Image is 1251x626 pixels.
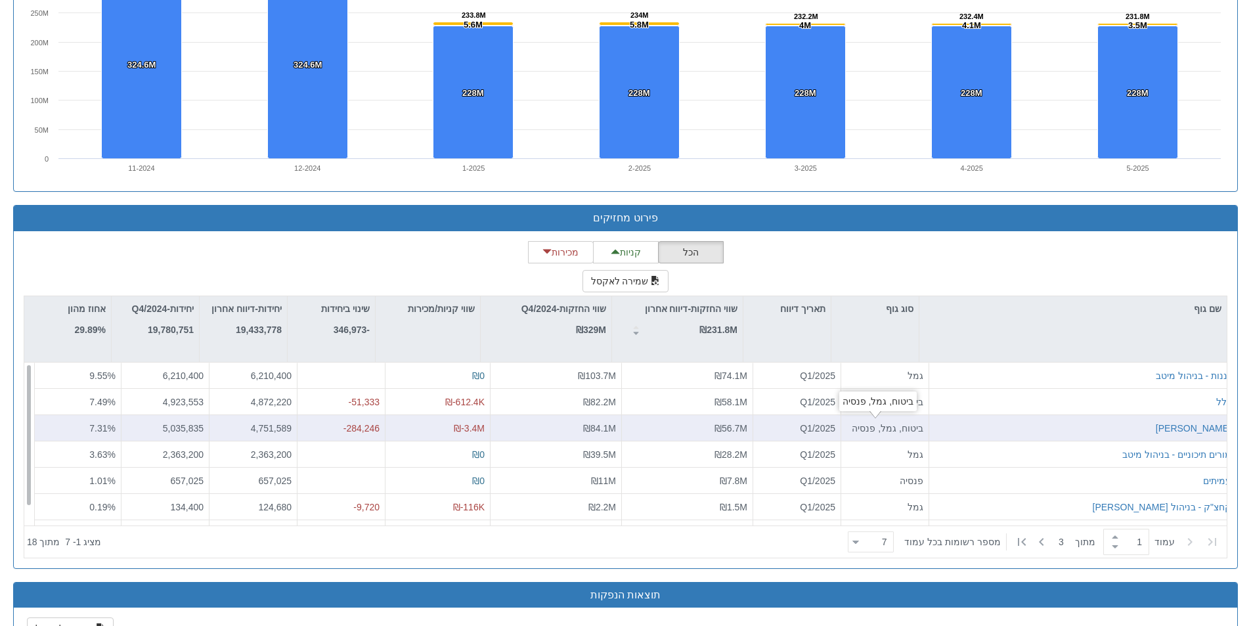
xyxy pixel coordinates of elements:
[758,395,835,408] div: Q1/2025
[1059,535,1075,548] span: 3
[658,241,724,263] button: הכל
[40,474,116,487] div: 1.01 %
[464,20,483,30] tspan: 5.6M
[303,395,380,408] div: -51,333
[462,164,485,172] text: 1-2025
[1216,395,1231,408] button: כלל
[40,447,116,460] div: 3.63 %
[321,302,370,316] p: שינוי ביחידות
[1156,421,1231,434] button: [PERSON_NAME]
[645,302,737,316] p: שווי החזקות-דיווח אחרון
[1156,369,1231,382] button: גננות - בניהול מיטב
[582,270,669,292] button: שמירה לאקסל
[68,302,106,316] p: אחוז מהון
[1203,474,1231,487] button: עמיתים
[45,155,49,163] text: 0
[831,296,919,321] div: סוג גוף
[472,449,485,459] span: ₪0
[576,324,606,335] strong: ₪329M
[758,421,835,434] div: Q1/2025
[215,447,292,460] div: 2,363,200
[1093,500,1231,513] div: קחצ"ק - בניהול [PERSON_NAME]
[758,500,835,513] div: Q1/2025
[795,164,817,172] text: 3-2025
[528,241,594,263] button: מכירות
[462,88,484,98] tspan: 228M
[294,164,320,172] text: 12-2024
[714,370,747,381] span: ₪74.1M
[961,88,982,98] tspan: 228M
[962,20,981,30] tspan: 4.1M
[236,324,282,335] strong: 19,433,778
[30,9,49,17] text: 250M
[376,296,480,321] div: שווי קניות/מכירות
[846,447,923,460] div: גמל
[40,369,116,382] div: 9.55 %
[521,302,606,316] p: שווי החזקות-Q4/2024
[628,164,651,172] text: 2-2025
[720,475,747,485] span: ₪7.8M
[583,396,616,407] span: ₪82.2M
[128,164,154,172] text: 11-2024
[795,88,816,98] tspan: 228M
[794,12,818,20] tspan: 232.2M
[588,501,616,512] span: ₪2.2M
[40,500,116,513] div: 0.19 %
[127,447,204,460] div: 2,363,200
[303,500,380,513] div: -9,720
[127,369,204,382] div: 6,210,400
[127,60,156,70] tspan: 324.6M
[630,20,649,30] tspan: 5.8M
[215,421,292,434] div: 4,751,589
[591,475,616,485] span: ₪11M
[714,422,747,433] span: ₪56.7M
[714,449,747,459] span: ₪28.2M
[846,369,923,382] div: גמל
[583,422,616,433] span: ₪84.1M
[1154,535,1175,548] span: ‏עמוד
[40,421,116,434] div: 7.31 %
[578,370,616,381] span: ₪103.7M
[904,535,1001,548] span: ‏מספר רשומות בכל עמוד
[24,589,1227,601] h3: תוצאות הנפקות
[1126,12,1150,20] tspan: 231.8M
[445,396,485,407] span: ₪-612.4K
[1128,20,1147,30] tspan: 3.5M
[27,527,101,556] div: ‏מציג 1 - 7 ‏ מתוך 18
[961,164,983,172] text: 4-2025
[215,500,292,513] div: 124,680
[127,395,204,408] div: 4,923,553
[1122,447,1231,460] button: מורים תיכוניים - בניהול מיטב
[839,391,917,411] div: ביטוח, גמל, פנסיה
[127,474,204,487] div: 657,025
[211,302,282,316] p: יחידות-דיווח אחרון
[714,396,747,407] span: ₪58.1M
[215,395,292,408] div: 4,872,220
[132,302,194,316] p: יחידות-Q4/2024
[846,474,923,487] div: פנסיה
[743,296,831,321] div: תאריך דיווח
[148,324,194,335] strong: 19,780,751
[127,500,204,513] div: 134,400
[959,12,984,20] tspan: 232.4M
[919,296,1227,321] div: שם גוף
[758,447,835,460] div: Q1/2025
[334,324,370,335] strong: -346,973
[30,39,49,47] text: 200M
[846,421,923,434] div: ביטוח, גמל, פנסיה
[303,421,380,434] div: -284,246
[758,474,835,487] div: Q1/2025
[454,422,485,433] span: ₪-3.4M
[593,241,659,263] button: קניות
[294,60,322,70] tspan: 324.6M
[30,68,49,76] text: 150M
[799,20,811,30] tspan: 4M
[462,11,486,19] tspan: 233.8M
[35,126,49,134] text: 50M
[472,475,485,485] span: ₪0
[699,324,737,335] strong: ₪231.8M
